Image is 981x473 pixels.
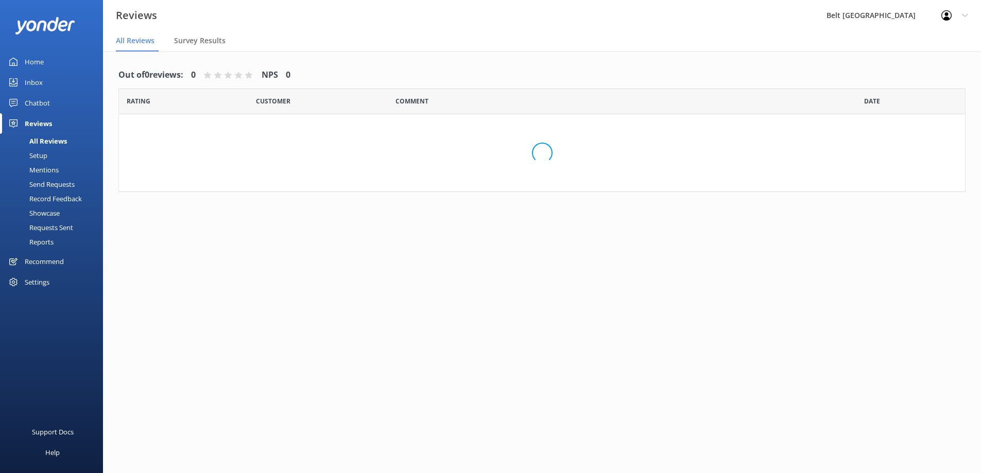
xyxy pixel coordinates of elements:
span: Survey Results [174,36,226,46]
h4: Out of 0 reviews: [118,68,183,82]
a: Record Feedback [6,191,103,206]
a: Reports [6,235,103,249]
h4: 0 [286,68,290,82]
div: Setup [6,148,47,163]
div: Send Requests [6,177,75,191]
div: Help [45,442,60,463]
a: Mentions [6,163,103,177]
span: All Reviews [116,36,154,46]
div: Requests Sent [6,220,73,235]
h3: Reviews [116,7,157,24]
img: yonder-white-logo.png [15,17,75,34]
div: Settings [25,272,49,292]
div: Recommend [25,251,64,272]
div: All Reviews [6,134,67,148]
a: Requests Sent [6,220,103,235]
a: Send Requests [6,177,103,191]
div: Home [25,51,44,72]
a: Showcase [6,206,103,220]
div: Reviews [25,113,52,134]
span: Date [864,96,880,106]
div: Chatbot [25,93,50,113]
div: Showcase [6,206,60,220]
span: Date [256,96,290,106]
h4: NPS [262,68,278,82]
h4: 0 [191,68,196,82]
span: Date [127,96,150,106]
div: Inbox [25,72,43,93]
a: Setup [6,148,103,163]
span: Question [395,96,428,106]
div: Reports [6,235,54,249]
a: All Reviews [6,134,103,148]
div: Record Feedback [6,191,82,206]
div: Support Docs [32,422,74,442]
div: Mentions [6,163,59,177]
